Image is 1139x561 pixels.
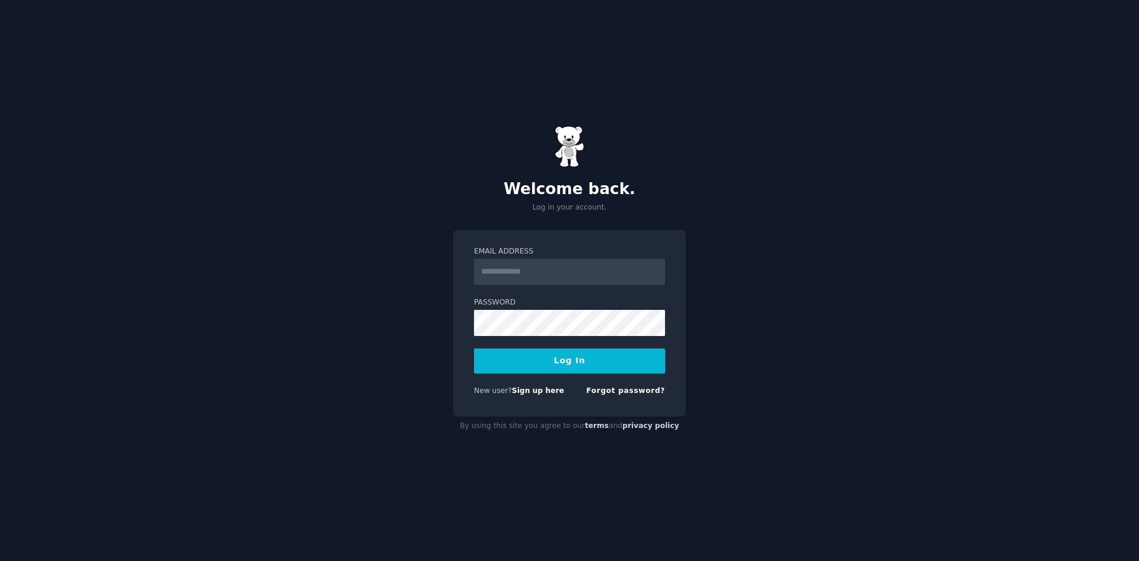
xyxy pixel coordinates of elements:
span: New user? [474,386,512,395]
label: Password [474,297,665,308]
a: terms [585,421,609,430]
h2: Welcome back. [453,180,686,199]
img: Gummy Bear [555,126,584,167]
a: Sign up here [512,386,564,395]
button: Log In [474,348,665,373]
p: Log in your account. [453,202,686,213]
div: By using this site you agree to our and [453,417,686,436]
a: Forgot password? [586,386,665,395]
a: privacy policy [622,421,679,430]
label: Email Address [474,246,665,257]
